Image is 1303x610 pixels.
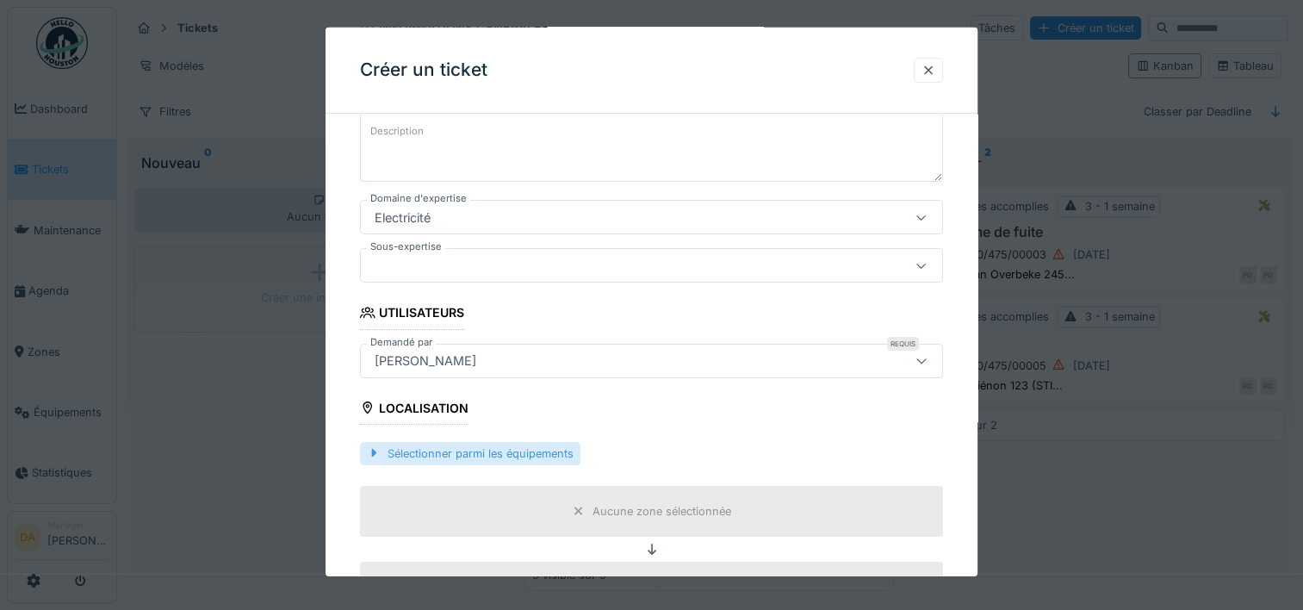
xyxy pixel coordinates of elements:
[367,334,436,349] label: Demandé par
[593,503,731,520] div: Aucune zone sélectionnée
[367,240,445,254] label: Sous-expertise
[368,208,437,227] div: Electricité
[360,59,487,81] h3: Créer un ticket
[368,351,483,370] div: [PERSON_NAME]
[367,191,470,206] label: Domaine d'expertise
[360,395,468,424] div: Localisation
[360,300,464,329] div: Utilisateurs
[367,121,427,142] label: Description
[360,441,580,464] div: Sélectionner parmi les équipements
[887,336,919,350] div: Requis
